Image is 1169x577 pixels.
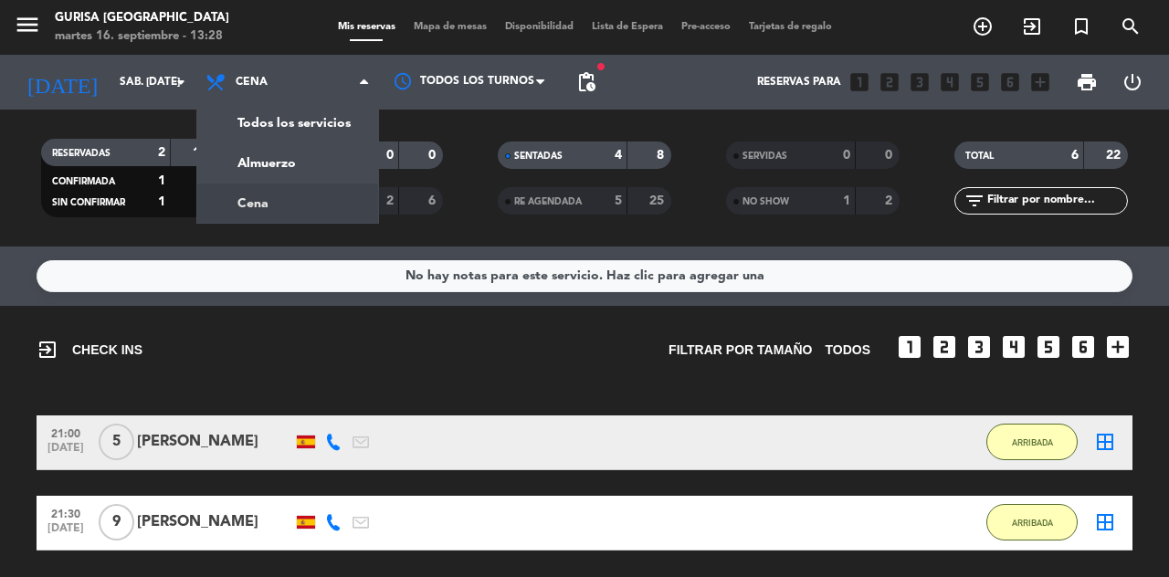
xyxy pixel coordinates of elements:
span: fiber_manual_record [595,61,606,72]
strong: 14 [193,146,211,159]
span: Filtrar por tamaño [669,340,812,361]
button: ARRIBADA [986,504,1078,540]
i: looks_4 [938,70,962,94]
span: Lista de Espera [583,22,672,32]
span: TOTAL [965,152,994,161]
span: [DATE] [43,442,89,463]
button: menu [14,11,41,45]
strong: 0 [843,149,850,162]
span: RESERVADAS [52,149,111,158]
span: Cena [236,76,268,89]
span: CONFIRMADA [52,177,115,186]
i: looks_two [930,332,959,362]
strong: 1 [158,195,165,208]
i: menu [14,11,41,38]
i: add_box [1028,70,1052,94]
strong: 22 [1106,149,1124,162]
i: looks_one [848,70,871,94]
span: [DATE] [43,522,89,543]
i: exit_to_app [1021,16,1043,37]
strong: 0 [885,149,896,162]
span: ARRIBADA [1012,518,1053,528]
span: SIN CONFIRMAR [52,198,125,207]
i: border_all [1094,511,1116,533]
i: looks_two [878,70,901,94]
a: Todos los servicios [197,103,378,143]
button: ARRIBADA [986,424,1078,460]
i: power_settings_new [1122,71,1143,93]
span: 21:00 [43,422,89,443]
strong: 2 [158,146,165,159]
i: exit_to_app [37,339,58,361]
span: Mis reservas [329,22,405,32]
div: martes 16. septiembre - 13:28 [55,27,229,46]
i: [DATE] [14,62,111,102]
i: looks_4 [999,332,1028,362]
strong: 1 [158,174,165,187]
span: RE AGENDADA [514,197,582,206]
a: Cena [197,184,378,224]
i: looks_6 [998,70,1022,94]
strong: 0 [386,149,394,162]
i: looks_one [895,332,924,362]
i: filter_list [964,190,985,212]
strong: 6 [1071,149,1079,162]
span: Tarjetas de regalo [740,22,841,32]
strong: 6 [428,194,439,207]
strong: 4 [615,149,622,162]
div: Gurisa [GEOGRAPHIC_DATA] [55,9,229,27]
strong: 5 [615,194,622,207]
i: add_box [1103,332,1132,362]
span: ARRIBADA [1012,437,1053,447]
i: search [1120,16,1142,37]
i: looks_3 [964,332,994,362]
span: Disponibilidad [496,22,583,32]
div: LOG OUT [1110,55,1155,110]
input: Filtrar por nombre... [985,191,1127,211]
strong: 8 [657,149,668,162]
span: 21:30 [43,502,89,523]
span: 5 [99,424,134,460]
span: Reservas para [757,76,841,89]
span: Pre-acceso [672,22,740,32]
span: TODOS [825,340,870,361]
span: Mapa de mesas [405,22,496,32]
span: SERVIDAS [742,152,787,161]
strong: 25 [649,194,668,207]
div: [PERSON_NAME] [137,510,292,534]
i: arrow_drop_down [170,71,192,93]
i: looks_3 [908,70,932,94]
strong: 1 [843,194,850,207]
i: add_circle_outline [972,16,994,37]
i: looks_5 [968,70,992,94]
div: No hay notas para este servicio. Haz clic para agregar una [405,266,764,287]
span: CHECK INS [37,339,142,361]
strong: 0 [428,149,439,162]
span: SENTADAS [514,152,563,161]
span: pending_actions [575,71,597,93]
strong: 2 [386,194,394,207]
span: 9 [99,504,134,540]
span: NO SHOW [742,197,789,206]
i: border_all [1094,431,1116,453]
i: looks_6 [1069,332,1098,362]
i: turned_in_not [1070,16,1092,37]
i: looks_5 [1034,332,1063,362]
a: Almuerzo [197,143,378,184]
span: print [1076,71,1098,93]
strong: 2 [885,194,896,207]
div: [PERSON_NAME] [137,430,292,454]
